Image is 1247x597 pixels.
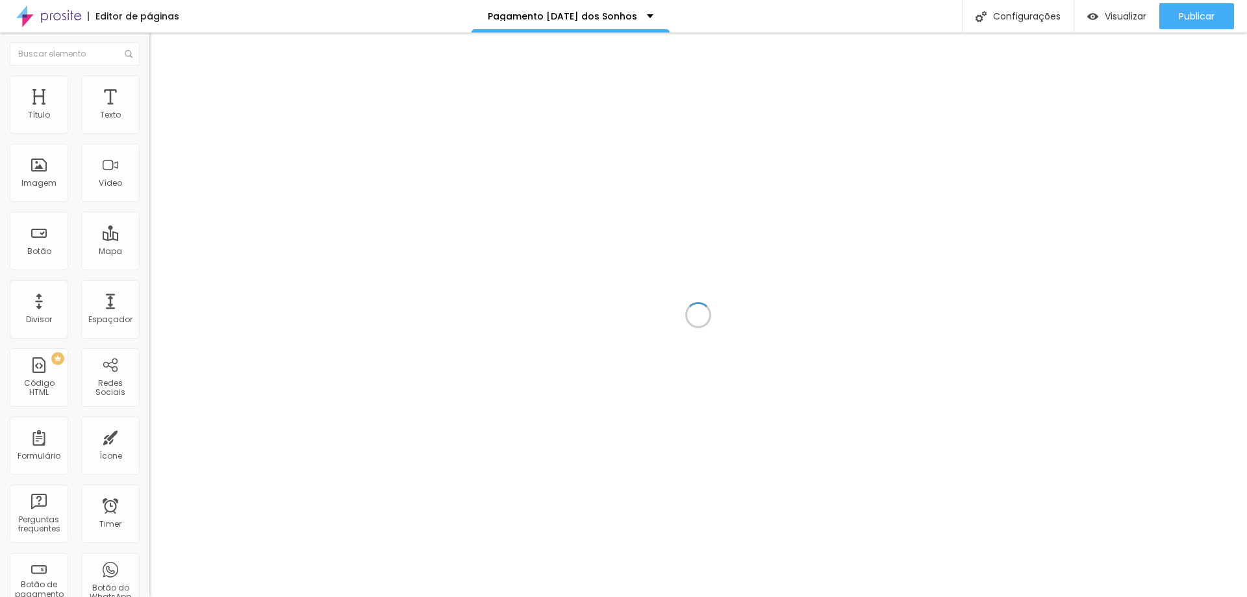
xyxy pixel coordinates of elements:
div: Redes Sociais [84,379,136,398]
div: Imagem [21,179,57,188]
div: Código HTML [13,379,64,398]
div: Texto [100,110,121,120]
div: Mapa [99,247,122,256]
div: Ícone [99,451,122,461]
p: Pagamento [DATE] dos Sonhos [488,12,637,21]
div: Formulário [18,451,60,461]
div: Botão [27,247,51,256]
span: Publicar [1179,11,1215,21]
button: Publicar [1159,3,1234,29]
img: Icone [976,11,987,22]
span: Visualizar [1105,11,1146,21]
div: Perguntas frequentes [13,515,64,534]
input: Buscar elemento [10,42,140,66]
div: Timer [99,520,121,529]
div: Título [28,110,50,120]
div: Editor de páginas [88,12,179,21]
div: Vídeo [99,179,122,188]
button: Visualizar [1074,3,1159,29]
img: view-1.svg [1087,11,1098,22]
div: Espaçador [88,315,132,324]
div: Divisor [26,315,52,324]
img: Icone [125,50,132,58]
